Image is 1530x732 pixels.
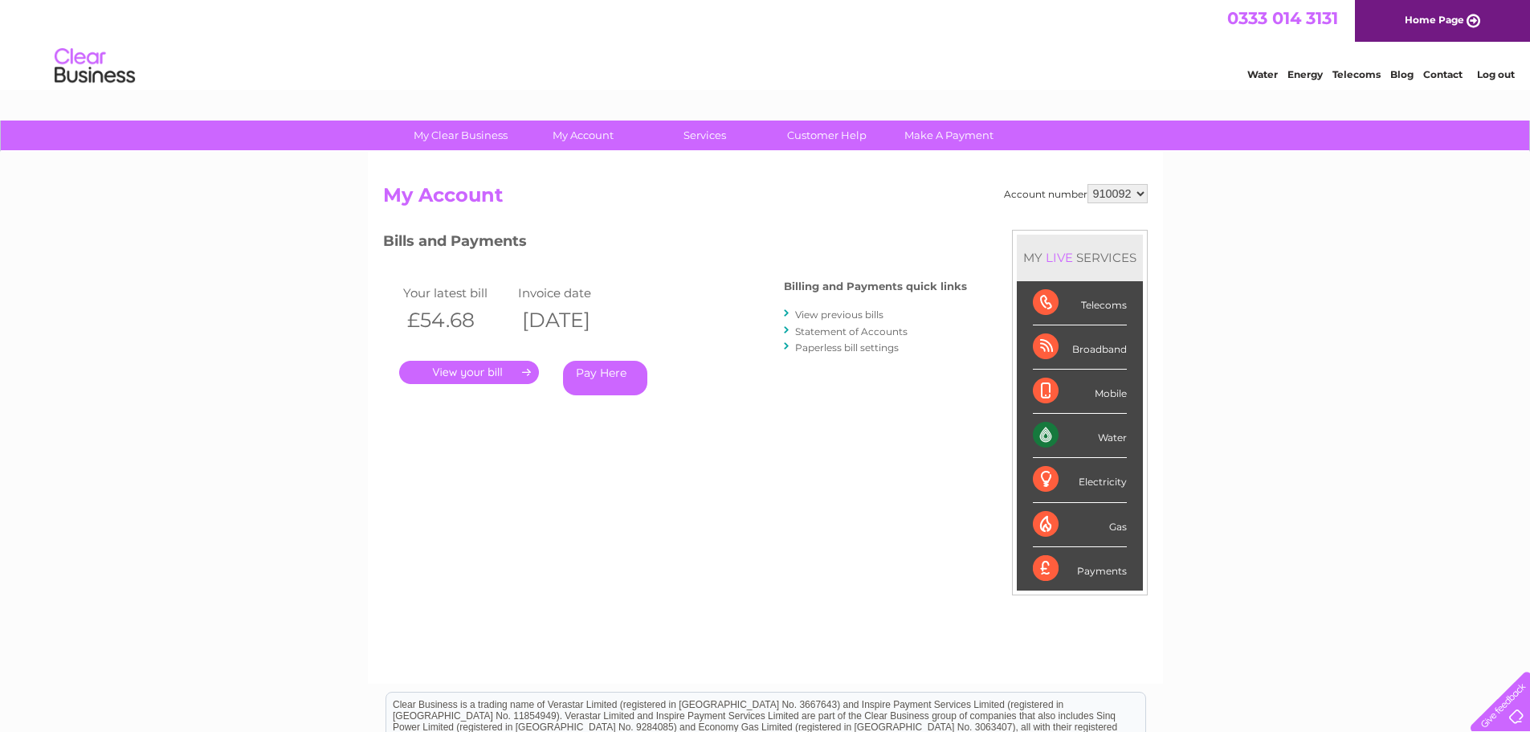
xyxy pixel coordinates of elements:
[1287,68,1323,80] a: Energy
[795,325,908,337] a: Statement of Accounts
[1017,235,1143,280] div: MY SERVICES
[1033,281,1127,325] div: Telecoms
[516,121,649,150] a: My Account
[761,121,893,150] a: Customer Help
[1033,458,1127,502] div: Electricity
[784,280,967,292] h4: Billing and Payments quick links
[383,230,967,258] h3: Bills and Payments
[399,282,515,304] td: Your latest bill
[1033,414,1127,458] div: Water
[1033,325,1127,370] div: Broadband
[386,9,1145,78] div: Clear Business is a trading name of Verastar Limited (registered in [GEOGRAPHIC_DATA] No. 3667643...
[1033,503,1127,547] div: Gas
[1042,250,1076,265] div: LIVE
[514,282,630,304] td: Invoice date
[1033,370,1127,414] div: Mobile
[1247,68,1278,80] a: Water
[1390,68,1414,80] a: Blog
[1423,68,1463,80] a: Contact
[399,361,539,384] a: .
[563,361,647,395] a: Pay Here
[795,341,899,354] a: Paperless bill settings
[795,309,883,321] a: View previous bills
[1227,8,1338,28] a: 0333 014 3131
[399,304,515,337] th: £54.68
[1033,547,1127,591] div: Payments
[1332,68,1381,80] a: Telecoms
[383,184,1148,215] h2: My Account
[883,121,1015,150] a: Make A Payment
[639,121,771,150] a: Services
[394,121,527,150] a: My Clear Business
[1004,184,1148,203] div: Account number
[54,42,136,91] img: logo.png
[514,304,630,337] th: [DATE]
[1477,68,1515,80] a: Log out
